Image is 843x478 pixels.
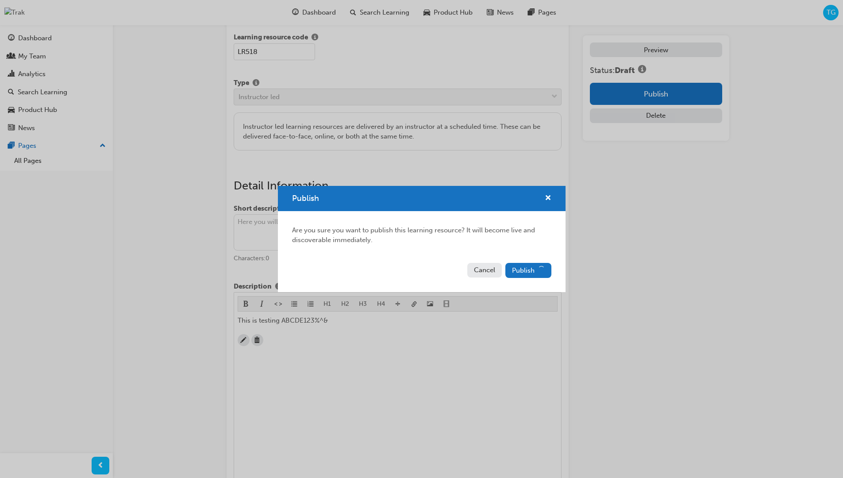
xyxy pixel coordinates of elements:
[278,186,566,292] div: Publish
[467,263,502,278] button: Cancel
[512,266,535,274] span: Publish
[292,193,319,203] span: Publish
[545,195,551,203] span: cross-icon
[545,193,551,204] button: cross-icon
[505,263,551,278] button: Publish
[278,211,566,259] div: Are you sure you want to publish this learning resource? It will become live and discoverable imm...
